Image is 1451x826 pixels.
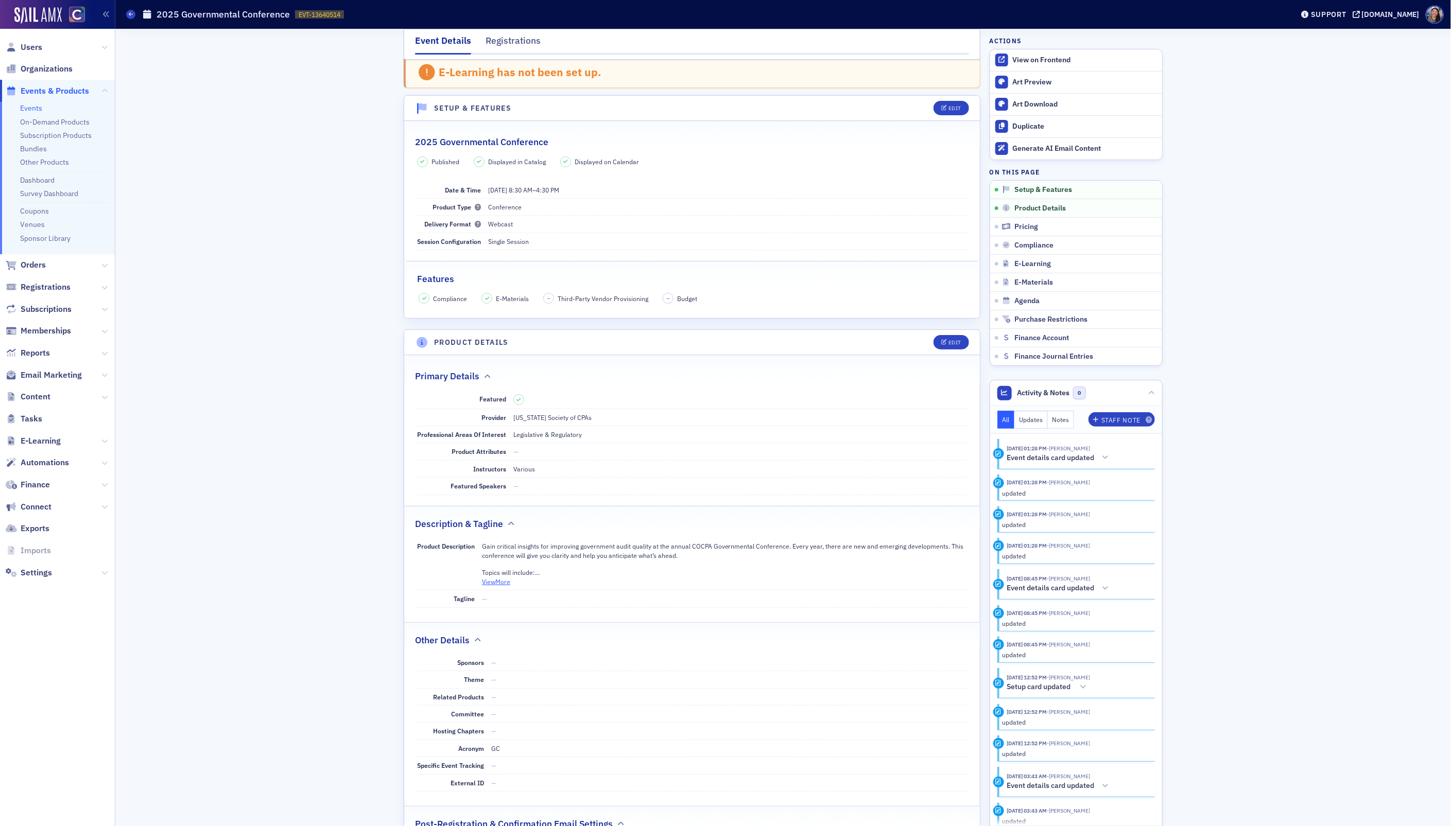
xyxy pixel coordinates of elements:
[20,117,90,127] a: On-Demand Products
[417,761,484,769] span: Specific Event Tracking
[1047,807,1090,814] span: Aiyana Scarborough
[482,577,510,586] button: ViewMore
[993,805,1004,816] div: Update
[509,186,532,194] time: 8:30 AM
[1007,682,1090,693] button: Setup card updated
[1013,144,1157,153] div: Generate AI Email Content
[1013,100,1157,109] div: Art Download
[481,413,506,421] span: Provider
[934,335,969,349] button: Edit
[20,189,78,198] a: Survey Dashboard
[1013,78,1157,87] div: Art Preview
[990,93,1162,115] a: Art Download
[482,594,487,603] span: —
[1362,10,1420,19] div: [DOMAIN_NAME]
[990,137,1162,160] button: Generate AI Email Content
[1002,619,1148,628] div: updated
[20,157,69,167] a: Other Products
[667,295,670,302] span: –
[451,710,484,718] span: Committee
[1007,708,1047,715] time: 8/6/2025 12:52 PM
[1047,708,1090,715] span: Tiffany Carson
[6,85,89,97] a: Events & Products
[1007,453,1094,463] h5: Event details card updated
[21,567,52,578] span: Settings
[1014,296,1040,306] span: Agenda
[21,413,42,425] span: Tasks
[1002,717,1148,727] div: updated
[299,10,340,19] span: EVT-13640514
[491,744,500,752] span: GC
[491,675,496,683] span: —
[1047,542,1090,549] span: Tiffany Carson
[458,744,484,752] span: Acronym
[1007,542,1047,549] time: 8/15/2025 01:28 PM
[1007,583,1112,594] button: Event details card updated
[513,447,519,455] span: —
[433,203,481,211] span: Product Type
[1047,609,1090,617] span: Tiffany Carson
[990,72,1162,93] a: Art Preview
[6,413,42,425] a: Tasks
[1047,445,1090,452] span: Tiffany Carson
[14,7,62,24] a: SailAMX
[1014,411,1048,429] button: Updates
[21,523,49,534] span: Exports
[6,501,51,513] a: Connect
[434,337,509,348] h4: Product Details
[21,370,82,381] span: Email Marketing
[1014,222,1038,232] span: Pricing
[21,545,51,556] span: Imports
[1014,352,1093,361] span: Finance Journal Entries
[20,220,45,229] a: Venues
[482,568,968,577] p: Topics will include: OSA Update with [PERSON_NAME]
[997,411,1015,429] button: All
[431,157,459,166] span: Published
[513,464,535,473] div: Various
[990,36,1022,45] h4: Actions
[1007,584,1094,593] h5: Event details card updated
[1047,511,1090,518] span: Tiffany Carson
[464,675,484,683] span: Theme
[993,639,1004,650] div: Update
[1007,479,1047,486] time: 8/15/2025 01:28 PM
[575,157,639,166] span: Displayed on Calendar
[990,115,1162,137] button: Duplicate
[488,186,507,194] span: [DATE]
[496,294,529,303] span: E-Materials
[1047,772,1090,780] span: Aiyana Scarborough
[993,608,1004,619] div: Update
[491,761,496,769] span: —
[1426,6,1444,24] span: Profile
[486,34,541,53] div: Registrations
[6,391,50,402] a: Content
[6,63,73,75] a: Organizations
[21,63,73,75] span: Organizations
[1014,259,1051,269] span: E-Learning
[6,545,51,556] a: Imports
[993,478,1004,488] div: Update
[417,542,475,550] span: Product Description
[1014,315,1087,324] span: Purchase Restrictions
[445,186,481,194] span: Date & Time
[1353,11,1423,18] button: [DOMAIN_NAME]
[993,448,1004,459] div: Activity
[1007,682,1070,692] h5: Setup card updated
[20,206,49,216] a: Coupons
[6,259,46,271] a: Orders
[1047,641,1090,648] span: Tiffany Carson
[993,579,1004,590] div: Activity
[6,347,50,359] a: Reports
[6,282,71,293] a: Registrations
[21,85,89,97] span: Events & Products
[1007,781,1094,790] h5: Event details card updated
[1007,445,1047,452] time: 8/15/2025 01:28 PM
[6,304,72,315] a: Subscriptions
[1002,749,1148,758] div: updated
[21,435,61,447] span: E-Learning
[433,294,467,303] span: Compliance
[513,413,592,421] span: [US_STATE] Society of CPAs
[439,65,601,79] div: E-Learning has not been set up.
[20,144,47,153] a: Bundles
[62,7,85,24] a: View Homepage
